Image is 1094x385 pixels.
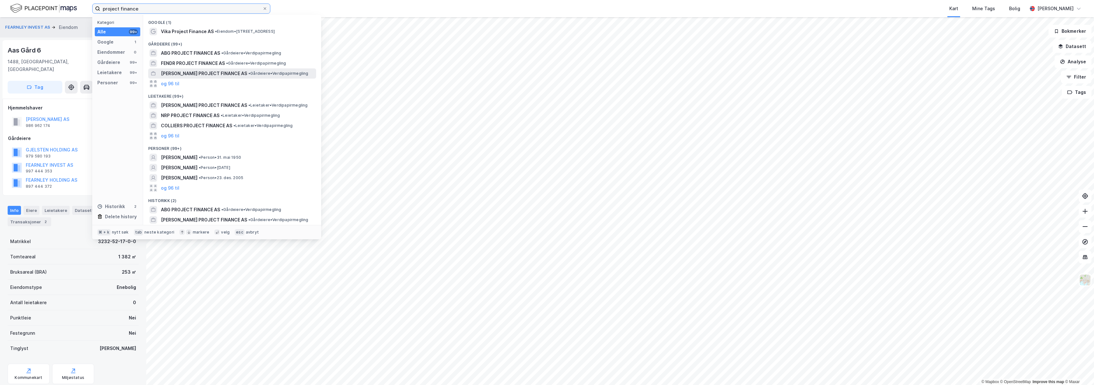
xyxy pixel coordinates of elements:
[248,217,250,222] span: •
[161,70,247,77] span: [PERSON_NAME] PROJECT FINANCE AS
[15,375,42,380] div: Kommunekart
[8,135,138,142] div: Gårdeiere
[26,169,52,174] div: 997 444 353
[1061,71,1091,83] button: Filter
[246,230,259,235] div: avbryt
[221,51,281,56] span: Gårdeiere • Verdipapirmegling
[161,80,179,87] button: og 96 til
[97,79,118,87] div: Personer
[26,123,50,128] div: 986 962 174
[161,154,197,161] span: [PERSON_NAME]
[972,5,995,12] div: Mine Tags
[161,122,232,129] span: COLLIERS PROJECT FINANCE AS
[161,164,197,171] span: [PERSON_NAME]
[133,299,136,306] div: 0
[1049,25,1091,38] button: Bokmerker
[143,89,321,100] div: Leietakere (99+)
[143,15,321,26] div: Google (1)
[10,268,47,276] div: Bruksareal (BRA)
[233,123,235,128] span: •
[143,193,321,205] div: Historikk (2)
[129,80,138,85] div: 99+
[10,345,28,352] div: Tinglyst
[1009,5,1020,12] div: Bolig
[97,48,125,56] div: Eiendommer
[199,165,201,170] span: •
[24,206,39,215] div: Eiere
[199,175,243,180] span: Person • 23. des. 2005
[97,38,114,46] div: Google
[226,61,286,66] span: Gårdeiere • Verdipapirmegling
[133,39,138,45] div: 1
[26,184,52,189] div: 897 444 372
[118,253,136,261] div: 1 382 ㎡
[215,29,217,34] span: •
[105,213,137,220] div: Delete history
[221,207,281,212] span: Gårdeiere • Verdipapirmegling
[8,206,21,215] div: Info
[10,283,42,291] div: Eiendomstype
[199,175,201,180] span: •
[112,230,129,235] div: nytt søk
[161,112,219,119] span: NRP PROJECT FINANCE AS
[161,49,220,57] span: ABG PROJECT FINANCE AS
[42,219,49,225] div: 2
[161,216,247,224] span: [PERSON_NAME] PROJECT FINANCE AS
[10,299,47,306] div: Antall leietakere
[221,51,223,55] span: •
[1062,86,1091,99] button: Tags
[199,155,241,160] span: Person • 31. mai 1950
[100,4,262,13] input: Søk på adresse, matrikkel, gårdeiere, leietakere eller personer
[1000,380,1031,384] a: OpenStreetMap
[98,238,136,245] div: 3232-52-17-0-0
[134,229,143,235] div: tab
[161,101,247,109] span: [PERSON_NAME] PROJECT FINANCE AS
[1062,354,1094,385] div: Kontrollprogram for chat
[8,217,51,226] div: Transaksjoner
[8,58,108,73] div: 1488, [GEOGRAPHIC_DATA], [GEOGRAPHIC_DATA]
[129,70,138,75] div: 99+
[10,238,31,245] div: Matrikkel
[199,165,230,170] span: Person • [DATE]
[8,81,62,94] button: Tag
[1062,354,1094,385] iframe: Chat Widget
[129,314,136,322] div: Nei
[8,104,138,112] div: Hjemmelshaver
[97,229,111,235] div: ⌘ + k
[117,283,136,291] div: Enebolig
[949,5,958,12] div: Kart
[161,184,179,192] button: og 96 til
[215,29,275,34] span: Eiendom • [STREET_ADDRESS]
[1055,55,1091,68] button: Analyse
[248,103,308,108] span: Leietaker • Verdipapirmegling
[129,329,136,337] div: Nei
[59,24,78,31] div: Eiendom
[26,154,51,159] div: 979 580 193
[248,103,250,108] span: •
[10,253,36,261] div: Tomteareal
[248,71,250,76] span: •
[10,314,31,322] div: Punktleie
[1033,380,1064,384] a: Improve this map
[221,113,280,118] span: Leietaker • Verdipapirmegling
[5,24,52,31] button: FEARNLEY INVEST AS
[10,329,35,337] div: Festegrunn
[199,155,201,160] span: •
[97,20,140,25] div: Kategori
[248,217,308,222] span: Gårdeiere • Verdipapirmegling
[144,230,174,235] div: neste kategori
[122,268,136,276] div: 253 ㎡
[97,28,106,36] div: Alle
[133,50,138,55] div: 0
[143,141,321,152] div: Personer (99+)
[8,45,42,55] div: Aas Gård 6
[161,174,197,182] span: [PERSON_NAME]
[981,380,999,384] a: Mapbox
[143,37,321,48] div: Gårdeiere (99+)
[221,207,223,212] span: •
[72,206,96,215] div: Datasett
[226,61,228,66] span: •
[161,28,214,35] span: Vika Project Finance AS
[129,60,138,65] div: 99+
[100,345,136,352] div: [PERSON_NAME]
